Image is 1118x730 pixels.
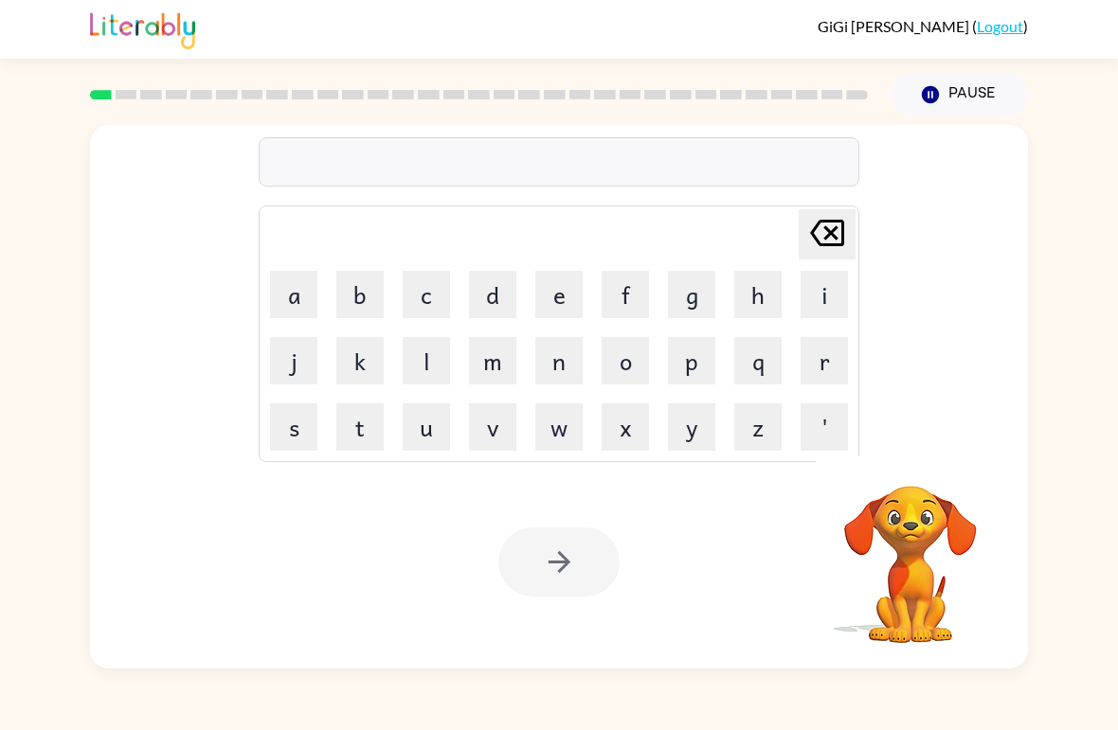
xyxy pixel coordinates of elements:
button: d [469,271,516,318]
button: j [270,337,317,384]
button: v [469,403,516,451]
button: c [403,271,450,318]
button: s [270,403,317,451]
button: u [403,403,450,451]
button: p [668,337,715,384]
button: o [602,337,649,384]
img: Literably [90,8,195,49]
button: r [801,337,848,384]
button: i [801,271,848,318]
button: b [336,271,384,318]
video: Your browser must support playing .mp4 files to use Literably. Please try using another browser. [816,456,1005,646]
button: w [535,403,583,451]
button: g [668,271,715,318]
button: a [270,271,317,318]
button: x [602,403,649,451]
button: h [734,271,782,318]
span: GiGi [PERSON_NAME] [818,17,972,35]
button: t [336,403,384,451]
button: k [336,337,384,384]
div: ( ) [818,17,1028,35]
button: n [535,337,583,384]
button: z [734,403,782,451]
button: e [535,271,583,318]
button: l [403,337,450,384]
button: f [602,271,649,318]
button: ' [801,403,848,451]
button: Pause [891,73,1028,116]
a: Logout [977,17,1023,35]
button: q [734,337,782,384]
button: m [469,337,516,384]
button: y [668,403,715,451]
